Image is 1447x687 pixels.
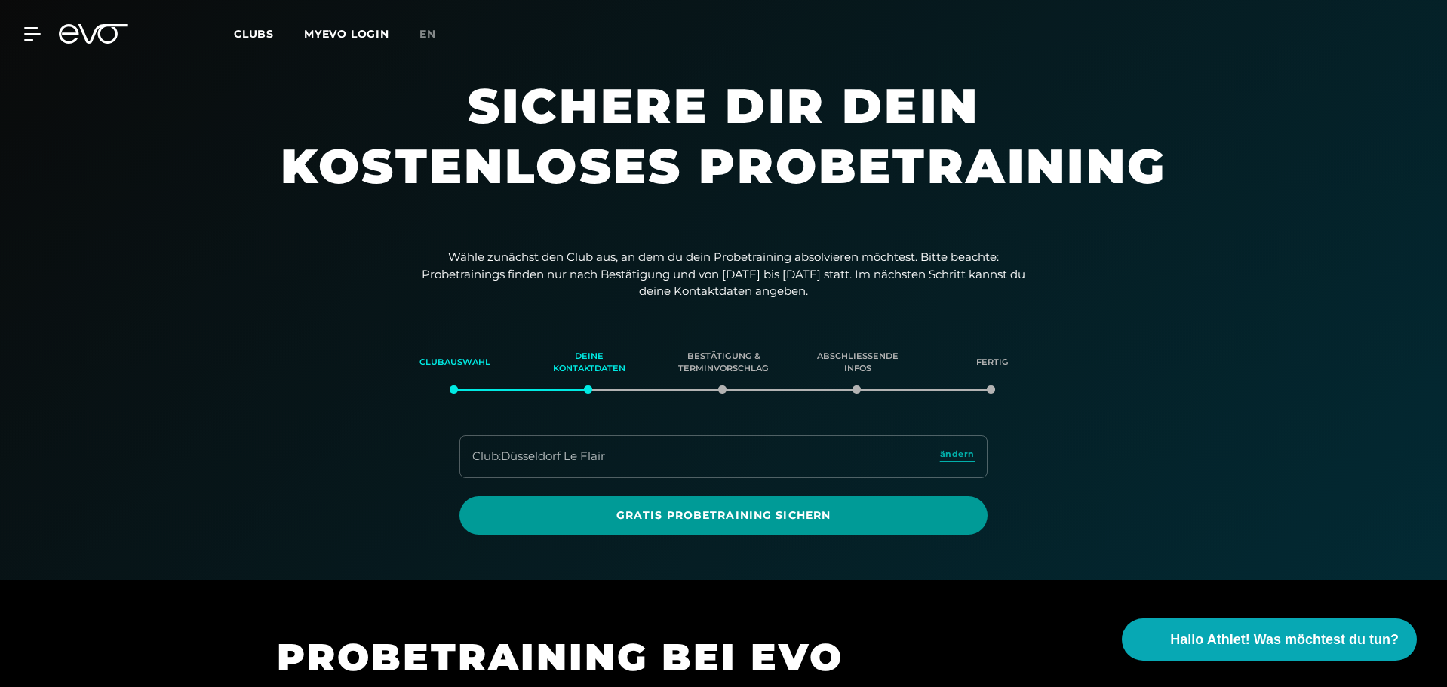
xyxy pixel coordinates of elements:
span: Clubs [234,27,274,41]
div: Bestätigung & Terminvorschlag [675,342,772,383]
h1: PROBETRAINING BEI EVO [277,633,956,682]
p: Wähle zunächst den Club aus, an dem du dein Probetraining absolvieren möchtest. Bitte beachte: Pr... [422,249,1025,300]
div: Fertig [944,342,1040,383]
div: Clubauswahl [407,342,503,383]
a: Gratis Probetraining sichern [459,496,988,535]
span: ändern [940,448,975,461]
button: Hallo Athlet! Was möchtest du tun? [1122,618,1417,661]
div: Club : Düsseldorf Le Flair [472,448,605,465]
a: ändern [940,448,975,465]
h1: Sichere dir dein kostenloses Probetraining [271,75,1176,226]
a: MYEVO LOGIN [304,27,389,41]
a: en [419,26,454,43]
a: Clubs [234,26,304,41]
span: Hallo Athlet! Was möchtest du tun? [1170,630,1399,650]
span: Gratis Probetraining sichern [496,508,951,523]
div: Deine Kontaktdaten [541,342,637,383]
div: Abschließende Infos [810,342,906,383]
span: en [419,27,436,41]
